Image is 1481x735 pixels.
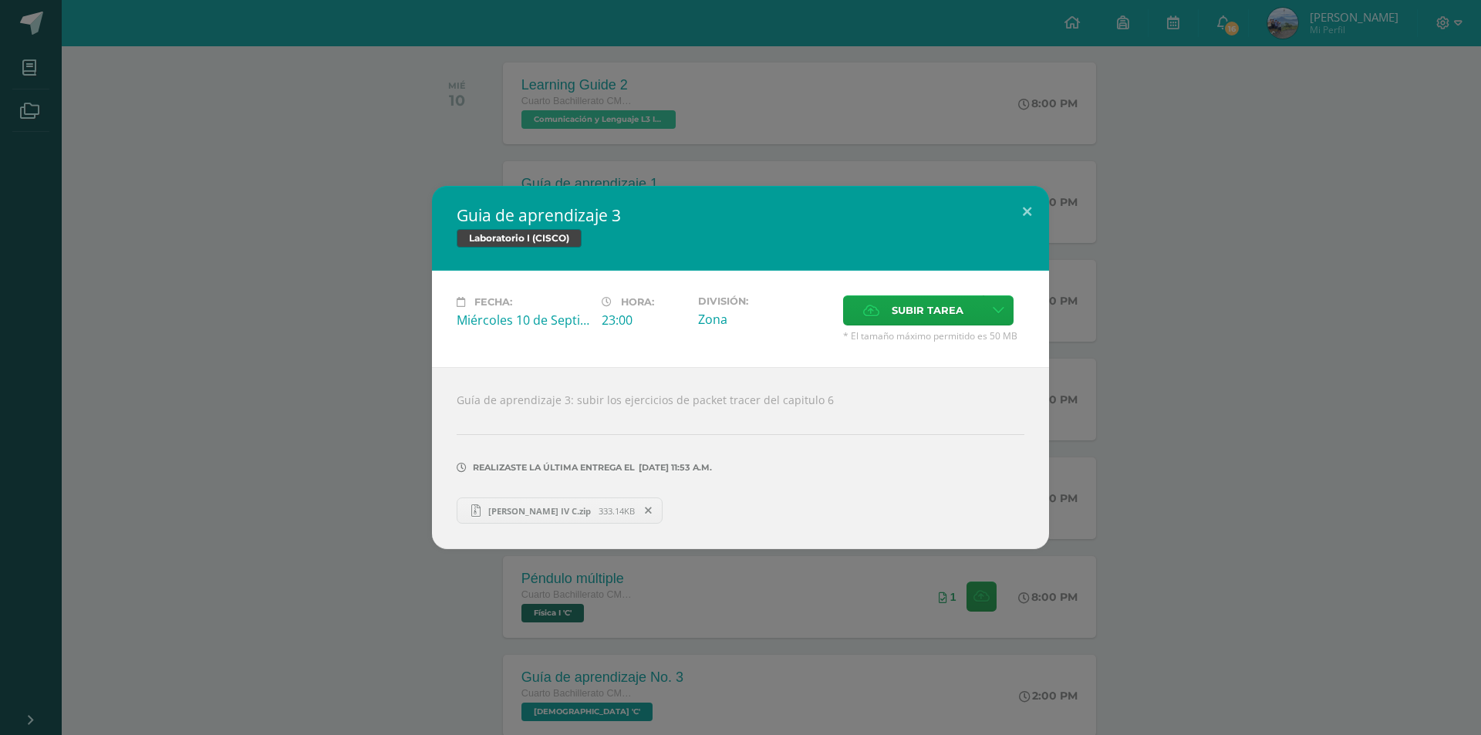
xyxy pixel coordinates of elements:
[474,296,512,308] span: Fecha:
[1005,186,1049,238] button: Close (Esc)
[432,367,1049,549] div: Guía de aprendizaje 3: subir los ejercicios de packet tracer del capitulo 6
[599,505,635,517] span: 333.14KB
[698,311,831,328] div: Zona
[892,296,963,325] span: Subir tarea
[621,296,654,308] span: Hora:
[457,204,1024,226] h2: Guia de aprendizaje 3
[843,329,1024,342] span: * El tamaño máximo permitido es 50 MB
[698,295,831,307] label: División:
[473,462,635,473] span: Realizaste la última entrega el
[457,229,582,248] span: Laboratorio I (CISCO)
[457,312,589,329] div: Miércoles 10 de Septiembre
[602,312,686,329] div: 23:00
[636,502,662,519] span: Remover entrega
[457,497,663,524] a: [PERSON_NAME] IV C.zip 333.14KB
[481,505,599,517] span: [PERSON_NAME] IV C.zip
